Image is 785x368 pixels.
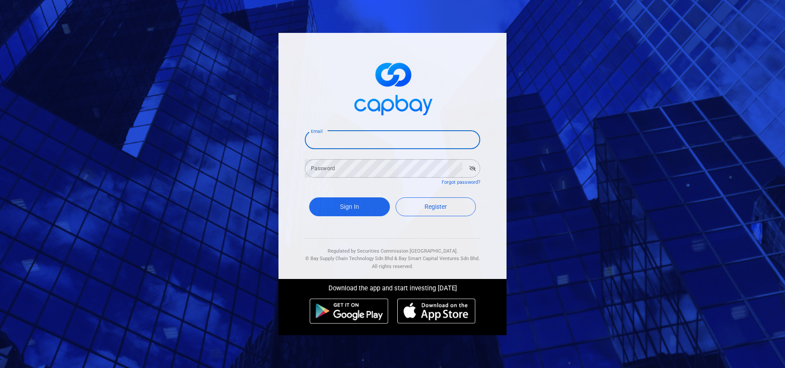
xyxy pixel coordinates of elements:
a: Register [396,197,476,216]
span: Bay Smart Capital Ventures Sdn Bhd. [399,256,480,261]
div: Download the app and start investing [DATE] [272,279,513,294]
span: © Bay Supply Chain Technology Sdn Bhd [305,256,393,261]
img: android [310,298,389,324]
span: Register [425,203,447,210]
div: Regulated by Securities Commission [GEOGRAPHIC_DATA]. & All rights reserved. [305,239,480,271]
img: ios [397,298,475,324]
img: logo [349,55,436,120]
button: Sign In [309,197,390,216]
a: Forgot password? [442,179,480,185]
label: Email [311,128,322,135]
